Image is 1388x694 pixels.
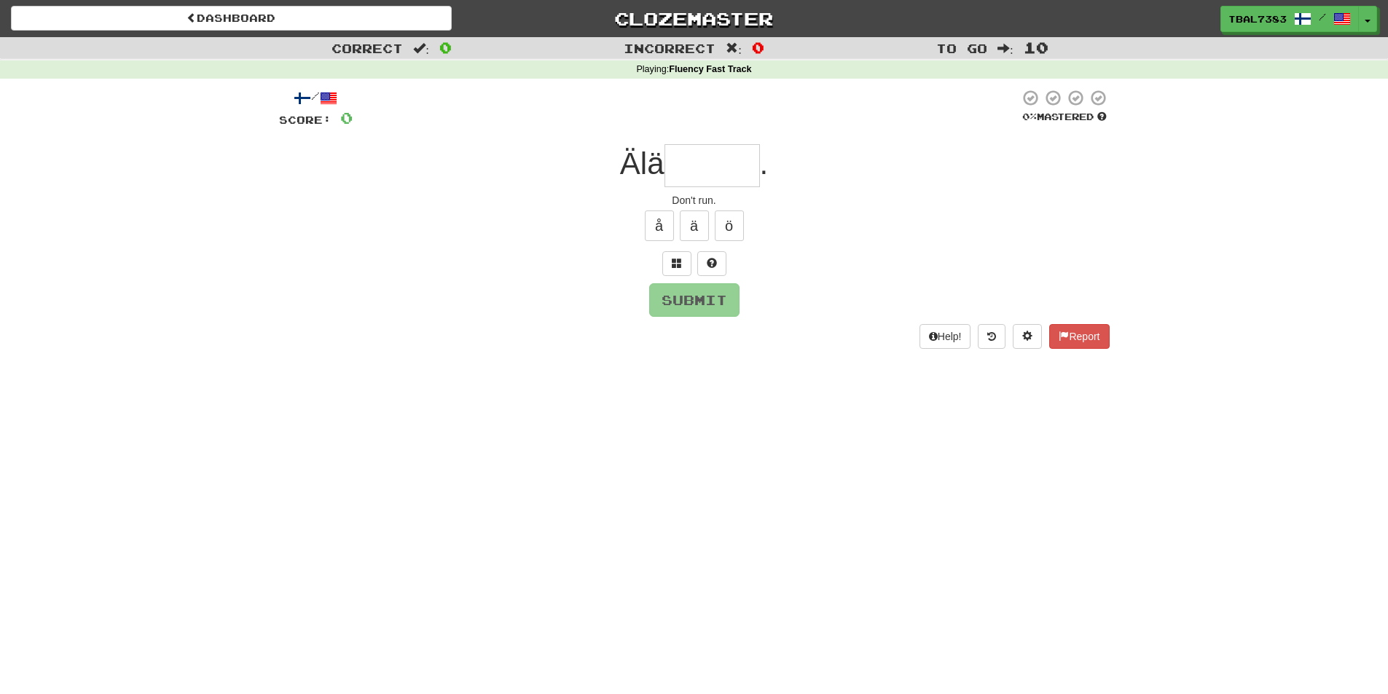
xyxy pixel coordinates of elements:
div: / [279,89,353,107]
span: Älä [620,146,664,181]
button: å [645,210,674,241]
span: 0 [752,39,764,56]
button: ä [680,210,709,241]
button: Submit [649,283,740,317]
span: : [997,42,1013,55]
div: Mastered [1019,111,1110,124]
span: : [726,42,742,55]
button: Report [1049,324,1109,349]
span: Incorrect [624,41,715,55]
strong: Fluency Fast Track [669,64,751,74]
span: 10 [1024,39,1048,56]
button: Help! [920,324,971,349]
span: 0 [439,39,452,56]
span: . [760,146,769,181]
span: 0 % [1022,111,1037,122]
a: Clozemaster [474,6,914,31]
span: To go [936,41,987,55]
button: Round history (alt+y) [978,324,1005,349]
span: Correct [332,41,403,55]
span: : [413,42,429,55]
button: ö [715,210,744,241]
span: tbal7383 [1228,12,1287,25]
a: Dashboard [11,6,452,31]
div: Don't run. [279,193,1110,208]
span: Score: [279,114,332,126]
button: Switch sentence to multiple choice alt+p [662,251,691,276]
span: / [1319,12,1326,22]
span: 0 [340,109,353,127]
button: Single letter hint - you only get 1 per sentence and score half the points! alt+h [697,251,726,276]
a: tbal7383 / [1220,6,1359,32]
